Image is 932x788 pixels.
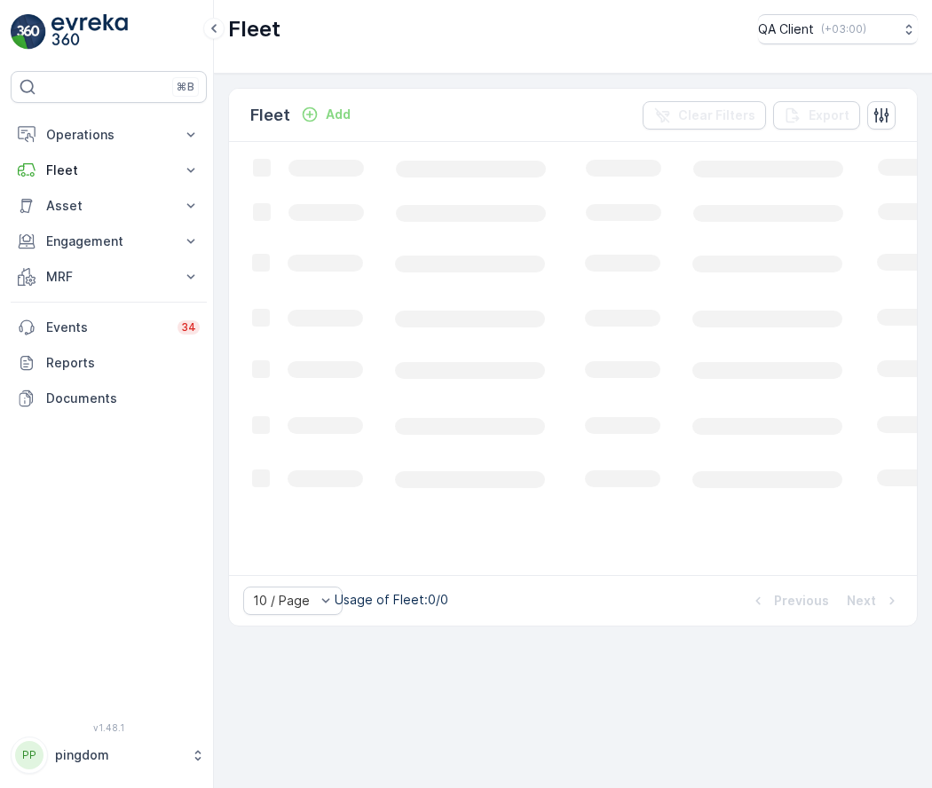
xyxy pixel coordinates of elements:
[46,197,171,215] p: Asset
[774,592,829,610] p: Previous
[294,104,358,125] button: Add
[228,15,280,43] p: Fleet
[326,106,351,123] p: Add
[55,746,182,764] p: pingdom
[51,14,128,50] img: logo_light-DOdMpM7g.png
[177,80,194,94] p: ⌘B
[747,590,831,611] button: Previous
[11,117,207,153] button: Operations
[46,232,171,250] p: Engagement
[845,590,903,611] button: Next
[46,319,167,336] p: Events
[15,741,43,769] div: PP
[46,126,171,144] p: Operations
[46,390,200,407] p: Documents
[11,224,207,259] button: Engagement
[46,162,171,179] p: Fleet
[11,722,207,733] span: v 1.48.1
[821,22,866,36] p: ( +03:00 )
[11,14,46,50] img: logo
[758,20,814,38] p: QA Client
[11,310,207,345] a: Events34
[250,103,290,128] p: Fleet
[11,381,207,416] a: Documents
[758,14,918,44] button: QA Client(+03:00)
[809,106,849,124] p: Export
[678,106,755,124] p: Clear Filters
[46,268,171,286] p: MRF
[46,354,200,372] p: Reports
[335,591,448,609] p: Usage of Fleet : 0/0
[11,153,207,188] button: Fleet
[181,320,196,335] p: 34
[773,101,860,130] button: Export
[847,592,876,610] p: Next
[11,259,207,295] button: MRF
[11,188,207,224] button: Asset
[11,737,207,774] button: PPpingdom
[643,101,766,130] button: Clear Filters
[11,345,207,381] a: Reports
